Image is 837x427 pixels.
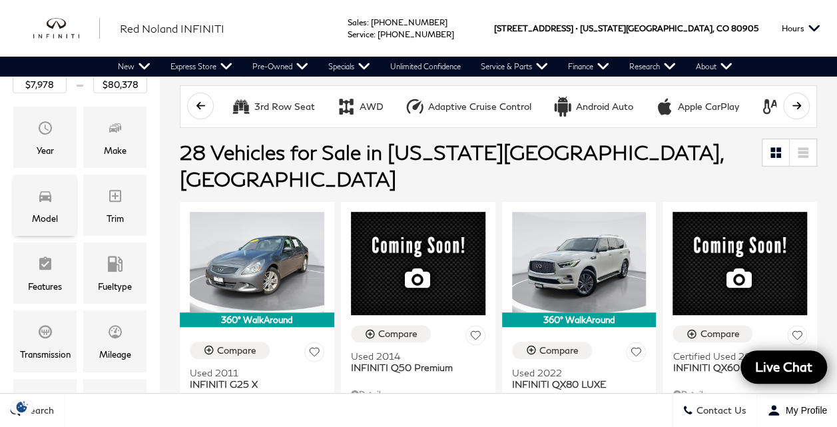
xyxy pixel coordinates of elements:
button: Compare Vehicle [673,325,752,342]
nav: Main Navigation [108,57,742,77]
div: Model [32,211,58,226]
a: [PHONE_NUMBER] [378,29,454,39]
a: Unlimited Confidence [380,57,471,77]
input: Maximum [93,76,147,93]
a: [STREET_ADDRESS] • [US_STATE][GEOGRAPHIC_DATA], CO 80905 [494,23,758,33]
button: Apple CarPlayApple CarPlay [647,93,746,121]
div: AWD [336,97,356,117]
div: Android Auto [553,97,573,117]
span: : [374,29,376,39]
div: Compare [217,344,256,356]
span: INFINITI QX80 LUXE [512,378,637,390]
button: Adaptive Cruise ControlAdaptive Cruise Control [398,93,539,121]
button: Compare Vehicle [512,342,592,359]
a: New [108,57,160,77]
div: MileageMileage [83,310,146,372]
span: Trim [107,185,123,211]
div: AWD [360,101,384,113]
input: Minimum [13,76,67,93]
div: Automatic Climate Control [760,97,780,117]
div: Year [37,143,54,158]
img: Opt-Out Icon [7,400,37,414]
div: Transmission [20,347,71,362]
div: TrimTrim [83,175,146,236]
span: My Profile [780,405,827,416]
span: Engine [37,389,53,416]
a: Used 2014INFINITI Q50 Premium [351,350,485,373]
span: INFINITI Q50 Premium [351,362,475,373]
img: 2011 INFINITI G25 X [190,212,324,312]
button: Save Vehicle [465,325,485,350]
a: Research [619,57,686,77]
span: INFINITI QX60 LUXE [673,362,797,373]
button: Save Vehicle [787,325,807,350]
div: Compare [378,328,418,340]
a: Used 2022INFINITI QX80 LUXE [512,367,647,390]
div: Pricing Details - INFINITI Q50 Premium [351,388,485,400]
div: Adaptive Cruise Control [428,101,531,113]
a: Express Store [160,57,242,77]
span: Year [37,117,53,143]
button: Compare Vehicle [190,342,270,359]
div: Adaptive Cruise Control [405,97,425,117]
span: Used 2014 [351,350,475,362]
a: Specials [318,57,380,77]
div: Compare [539,344,579,356]
span: INFINITI G25 X [190,378,314,390]
span: : [367,17,369,27]
span: Certified Used 2022 [673,350,797,362]
div: Fueltype [98,279,132,294]
button: Save Vehicle [304,342,324,366]
button: 3rd Row Seat3rd Row Seat [224,93,322,121]
button: Open user profile menu [757,394,837,427]
span: Features [37,252,53,279]
div: YearYear [13,107,77,168]
span: Used 2011 [190,367,314,378]
span: Sales [348,17,367,27]
span: Mileage [107,320,123,347]
a: Service & Parts [471,57,558,77]
div: Pricing Details - INFINITI QX60 LUXE [673,388,807,400]
a: Used 2011INFINITI G25 X [190,367,324,390]
button: Compare Vehicle [351,325,431,342]
span: Contact Us [693,405,746,416]
span: Make [107,117,123,143]
img: INFINITI [33,18,100,39]
span: Search [21,405,54,416]
a: Finance [558,57,619,77]
button: scroll right [783,93,810,119]
button: Android AutoAndroid Auto [545,93,641,121]
a: [PHONE_NUMBER] [371,17,447,27]
a: infiniti [33,18,100,39]
div: 3rd Row Seat [231,97,251,117]
a: Red Noland INFINITI [120,21,224,37]
div: Mileage [99,347,131,362]
div: ModelModel [13,175,77,236]
span: Transmission [37,320,53,347]
span: Red Noland INFINITI [120,22,224,35]
a: Certified Used 2022INFINITI QX60 LUXE [673,350,807,373]
div: TransmissionTransmission [13,310,77,372]
div: Apple CarPlay [678,101,739,113]
span: 28 Vehicles for Sale in [US_STATE][GEOGRAPHIC_DATA], [GEOGRAPHIC_DATA] [180,140,723,191]
div: 360° WalkAround [180,312,334,327]
span: Live Chat [748,358,819,375]
div: FueltypeFueltype [83,242,146,304]
span: Model [37,185,53,211]
a: Live Chat [740,350,827,384]
div: Trim [107,211,124,226]
div: FeaturesFeatures [13,242,77,304]
div: Features [28,279,62,294]
img: 2022 INFINITI QX60 LUXE [673,212,807,316]
div: 3rd Row Seat [254,101,315,113]
div: MakeMake [83,107,146,168]
section: Click to Open Cookie Consent Modal [7,400,37,414]
div: Compare [700,328,739,340]
div: Android Auto [576,101,633,113]
img: 2022 INFINITI QX80 LUXE [512,212,647,312]
span: Color [107,389,123,416]
span: Service [348,29,374,39]
div: Make [104,143,127,158]
button: Save Vehicle [626,342,646,366]
button: scroll left [187,93,214,119]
